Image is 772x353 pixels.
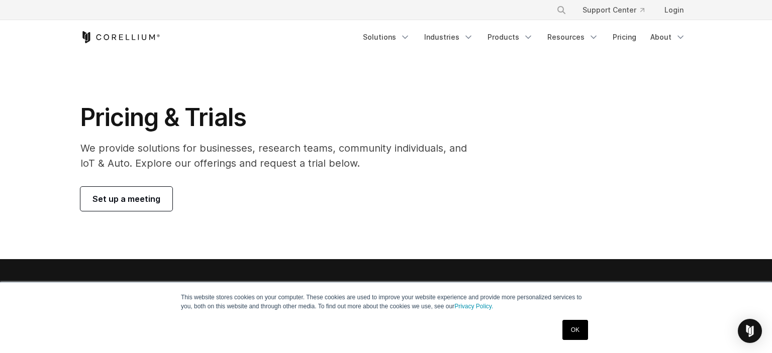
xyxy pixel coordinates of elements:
a: OK [562,320,588,340]
button: Search [552,1,570,19]
span: Set up a meeting [92,193,160,205]
a: Resources [541,28,605,46]
div: Navigation Menu [544,1,692,19]
a: Support Center [574,1,652,19]
a: Privacy Policy. [454,303,493,310]
a: Industries [418,28,479,46]
a: Login [656,1,692,19]
a: Products [481,28,539,46]
a: Set up a meeting [80,187,172,211]
div: Open Intercom Messenger [738,319,762,343]
p: This website stores cookies on your computer. These cookies are used to improve your website expe... [181,293,591,311]
div: Navigation Menu [357,28,692,46]
a: Pricing [607,28,642,46]
p: We provide solutions for businesses, research teams, community individuals, and IoT & Auto. Explo... [80,141,481,171]
a: About [644,28,692,46]
a: Solutions [357,28,416,46]
h1: Pricing & Trials [80,102,481,133]
a: Corellium Home [80,31,160,43]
